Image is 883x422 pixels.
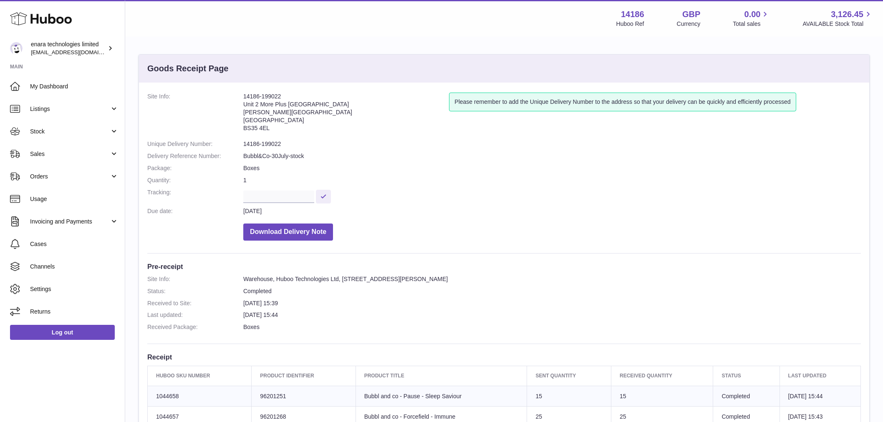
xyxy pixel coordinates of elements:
[527,386,611,407] td: 15
[147,152,243,160] dt: Delivery Reference Number:
[30,218,110,226] span: Invoicing and Payments
[30,285,119,293] span: Settings
[30,240,119,248] span: Cases
[31,49,123,55] span: [EMAIL_ADDRESS][DOMAIN_NAME]
[802,20,873,28] span: AVAILABLE Stock Total
[243,287,861,295] dd: Completed
[147,176,243,184] dt: Quantity:
[831,9,863,20] span: 3,126.45
[147,275,243,283] dt: Site Info:
[780,366,860,386] th: Last updated
[30,308,119,316] span: Returns
[733,9,770,28] a: 0.00 Total sales
[744,9,761,20] span: 0.00
[243,93,449,136] address: 14186-199022 Unit 2 More Plus [GEOGRAPHIC_DATA] [PERSON_NAME][GEOGRAPHIC_DATA] [GEOGRAPHIC_DATA] ...
[356,366,527,386] th: Product title
[713,386,780,407] td: Completed
[147,207,243,215] dt: Due date:
[243,140,861,148] dd: 14186-199022
[147,164,243,172] dt: Package:
[733,20,770,28] span: Total sales
[449,93,796,111] div: Please remember to add the Unique Delivery Number to the address so that your delivery can be qui...
[252,366,356,386] th: Product Identifier
[10,42,23,55] img: internalAdmin-14186@internal.huboo.com
[147,323,243,331] dt: Received Package:
[611,386,713,407] td: 15
[616,20,644,28] div: Huboo Ref
[147,93,243,136] dt: Site Info:
[30,173,110,181] span: Orders
[621,9,644,20] strong: 14186
[148,366,252,386] th: Huboo SKU Number
[611,366,713,386] th: Received Quantity
[243,152,861,160] dd: Bubbl&Co-30July-stock
[802,9,873,28] a: 3,126.45 AVAILABLE Stock Total
[243,311,861,319] dd: [DATE] 15:44
[30,195,119,203] span: Usage
[243,164,861,172] dd: Boxes
[243,299,861,307] dd: [DATE] 15:39
[31,40,106,56] div: enara technologies limited
[147,140,243,148] dt: Unique Delivery Number:
[243,224,333,241] button: Download Delivery Note
[243,207,861,215] dd: [DATE]
[527,366,611,386] th: Sent Quantity
[252,386,356,407] td: 96201251
[243,176,861,184] dd: 1
[30,263,119,271] span: Channels
[780,386,860,407] td: [DATE] 15:44
[147,262,861,271] h3: Pre-receipt
[30,128,110,136] span: Stock
[243,275,861,283] dd: Warehouse, Huboo Technologies Ltd, [STREET_ADDRESS][PERSON_NAME]
[147,188,243,203] dt: Tracking:
[147,63,229,74] h3: Goods Receipt Page
[147,352,861,362] h3: Receipt
[356,386,527,407] td: Bubbl and co - Pause - Sleep Saviour
[243,323,861,331] dd: Boxes
[682,9,700,20] strong: GBP
[10,325,115,340] a: Log out
[713,366,780,386] th: Status
[147,287,243,295] dt: Status:
[677,20,701,28] div: Currency
[147,299,243,307] dt: Received to Site:
[147,311,243,319] dt: Last updated:
[30,105,110,113] span: Listings
[30,83,119,90] span: My Dashboard
[30,150,110,158] span: Sales
[148,386,252,407] td: 1044658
